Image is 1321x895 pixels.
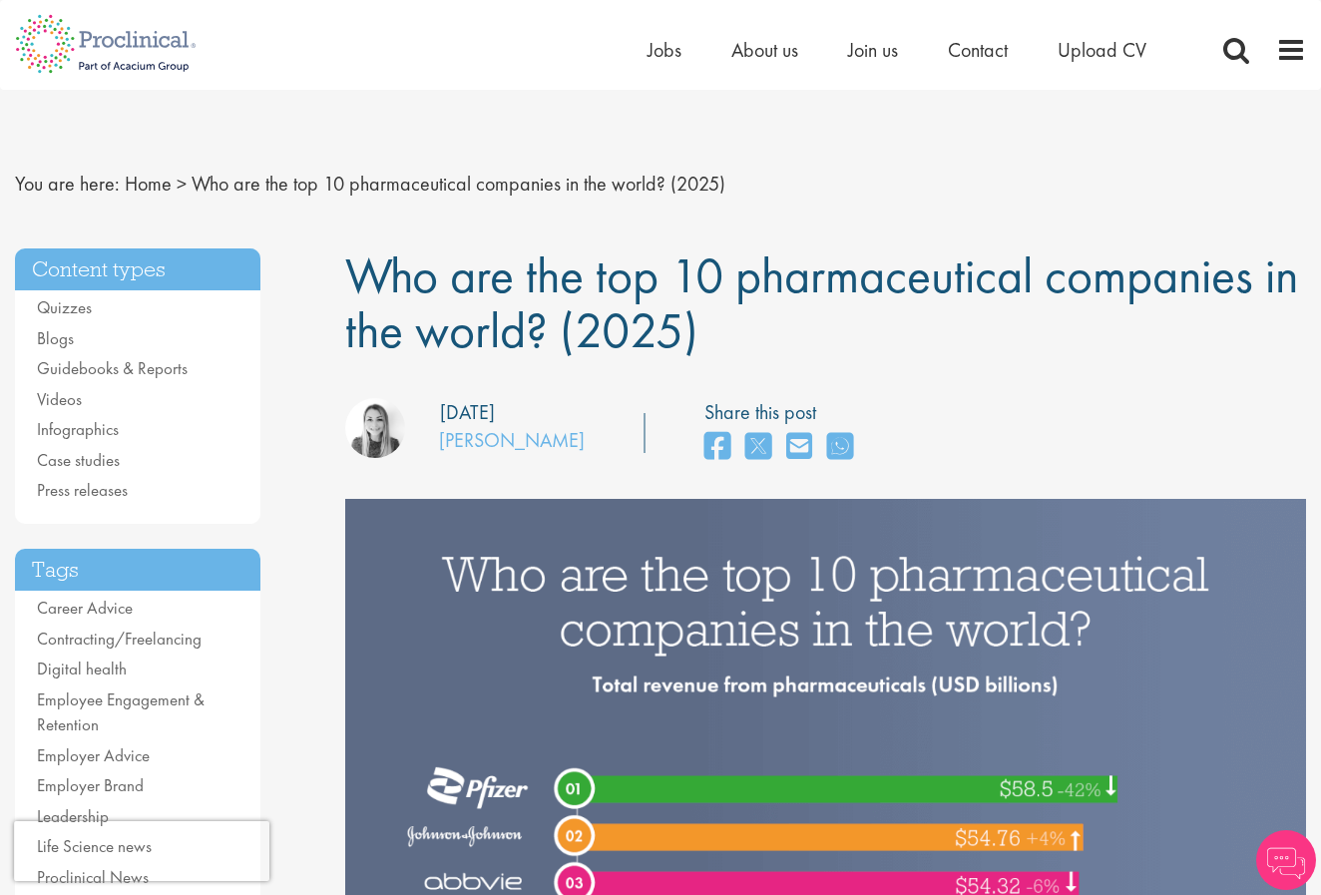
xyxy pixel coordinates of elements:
[37,658,127,679] a: Digital health
[37,628,202,650] a: Contracting/Freelancing
[704,398,863,427] label: Share this post
[37,774,144,796] a: Employer Brand
[15,171,120,197] span: You are here:
[1256,830,1316,890] img: Chatbot
[848,37,898,63] a: Join us
[37,357,188,379] a: Guidebooks & Reports
[37,296,92,318] a: Quizzes
[14,821,269,881] iframe: reCAPTCHA
[37,688,205,736] a: Employee Engagement & Retention
[192,171,725,197] span: Who are the top 10 pharmaceutical companies in the world? (2025)
[786,426,812,469] a: share on email
[125,171,172,197] a: breadcrumb link
[440,398,495,427] div: [DATE]
[948,37,1008,63] a: Contact
[177,171,187,197] span: >
[37,418,119,440] a: Infographics
[827,426,853,469] a: share on whats app
[648,37,681,63] a: Jobs
[745,426,771,469] a: share on twitter
[37,327,74,349] a: Blogs
[1058,37,1146,63] a: Upload CV
[704,426,730,469] a: share on facebook
[345,398,405,458] img: Hannah Burke
[37,805,109,827] a: Leadership
[15,248,260,291] h3: Content types
[37,744,150,766] a: Employer Advice
[37,597,133,619] a: Career Advice
[37,449,120,471] a: Case studies
[439,427,585,453] a: [PERSON_NAME]
[345,243,1298,362] span: Who are the top 10 pharmaceutical companies in the world? (2025)
[37,479,128,501] a: Press releases
[37,866,149,888] a: Proclinical News
[731,37,798,63] a: About us
[37,388,82,410] a: Videos
[15,549,260,592] h3: Tags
